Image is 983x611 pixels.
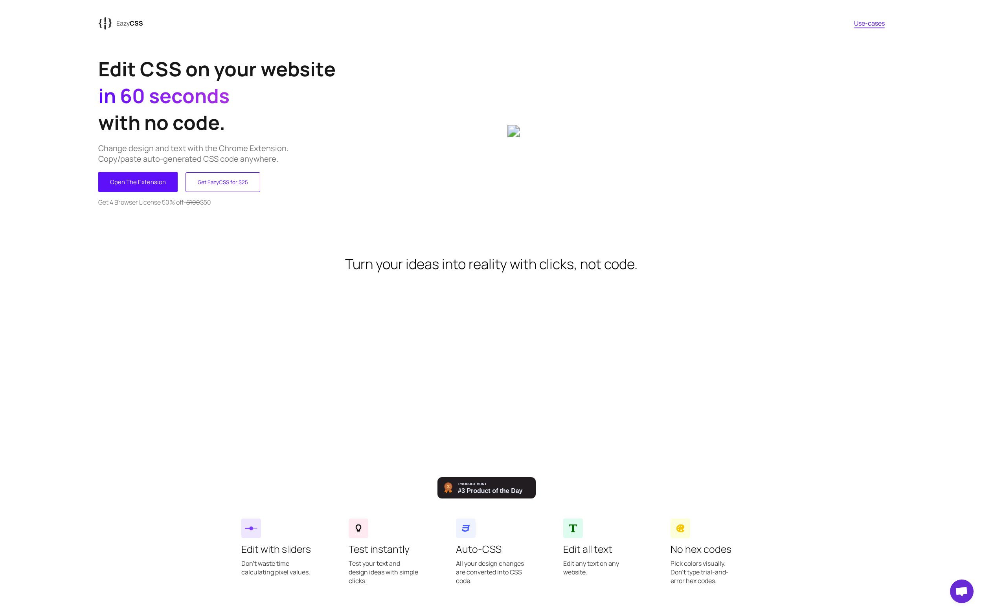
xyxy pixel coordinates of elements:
[456,559,527,593] p: All your design changes are converted into CSS code.
[130,19,143,28] span: CSS
[345,255,638,273] h2: Turn your ideas into reality with clicks, not code.
[854,19,885,28] a: Use-cases
[456,542,527,556] h3: Auto-CSS
[437,477,536,498] img: EazyCSS - No code CSS editor for any website. | Product Hunt Embed
[563,542,634,556] h3: Edit all text
[349,559,420,593] p: Test your text and design ideas with simple clicks.
[241,542,312,556] h3: Edit with sliders
[186,172,260,192] button: Get EazyCSS for $25
[98,82,230,109] span: in 60 seconds
[116,19,143,28] p: Eazy
[241,559,312,584] p: Don't waste time calculating pixel values.
[671,542,742,556] h3: No hex codes
[349,542,420,556] h3: Test instantly
[98,143,491,164] p: Change design and text with the Chrome Extension. Copy/paste auto-generated CSS code anywhere.
[186,198,200,207] strike: $100
[98,55,491,136] h1: Edit CSS on your website with no code.
[98,15,143,32] a: {{EazyCSS
[98,198,491,207] p: - $50
[563,559,634,584] p: Edit any text on any website.
[671,559,742,593] p: Pick colors visually. Don't type trial-and-error hex codes.
[507,125,885,137] img: 6b047dab-316a-43c3-9607-f359b430237e_aasl3q.gif
[950,580,974,603] div: Chat öffnen
[98,17,104,29] tspan: {
[98,172,178,192] button: Open The Extension
[107,18,112,30] tspan: {
[98,198,184,207] span: Get 4 Browser License 50% off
